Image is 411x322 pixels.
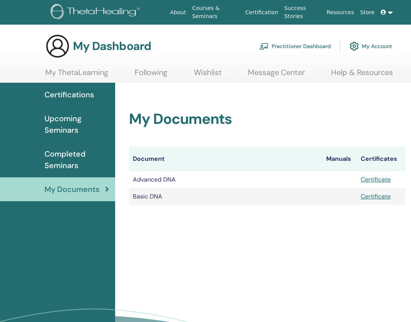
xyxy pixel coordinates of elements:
a: Certification [242,5,281,20]
img: cog.svg [350,40,359,53]
img: generic-user-icon.jpg [45,34,70,58]
img: chalkboard-teacher.svg [259,43,269,50]
a: About [167,5,189,20]
a: Wishlist [194,68,222,83]
a: Resources [324,5,357,20]
span: Completed Seminars [45,148,109,171]
a: Courses & Seminars [189,1,243,23]
a: Success Stories [281,1,324,23]
a: Certificate [361,175,391,184]
span: Upcoming Seminars [45,113,109,136]
a: Message Center [248,68,305,83]
a: Practitioner Dashboard [259,38,331,55]
a: My ThetaLearning [45,68,108,83]
span: Certifications [45,89,94,100]
h2: My Documents [129,110,405,128]
th: Certificates [357,147,405,171]
th: Manuals [322,147,357,171]
td: Basic DNA [129,188,322,205]
h3: My Dashboard [73,39,151,53]
th: Document [129,147,322,171]
span: My Documents [45,184,99,195]
a: Store [357,5,378,20]
img: logo.png [51,4,142,21]
a: My Account [350,38,392,55]
a: Help & Resources [331,68,393,83]
a: Following [135,68,167,83]
a: Certificate [361,192,391,200]
td: Advanced DNA [129,171,322,188]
